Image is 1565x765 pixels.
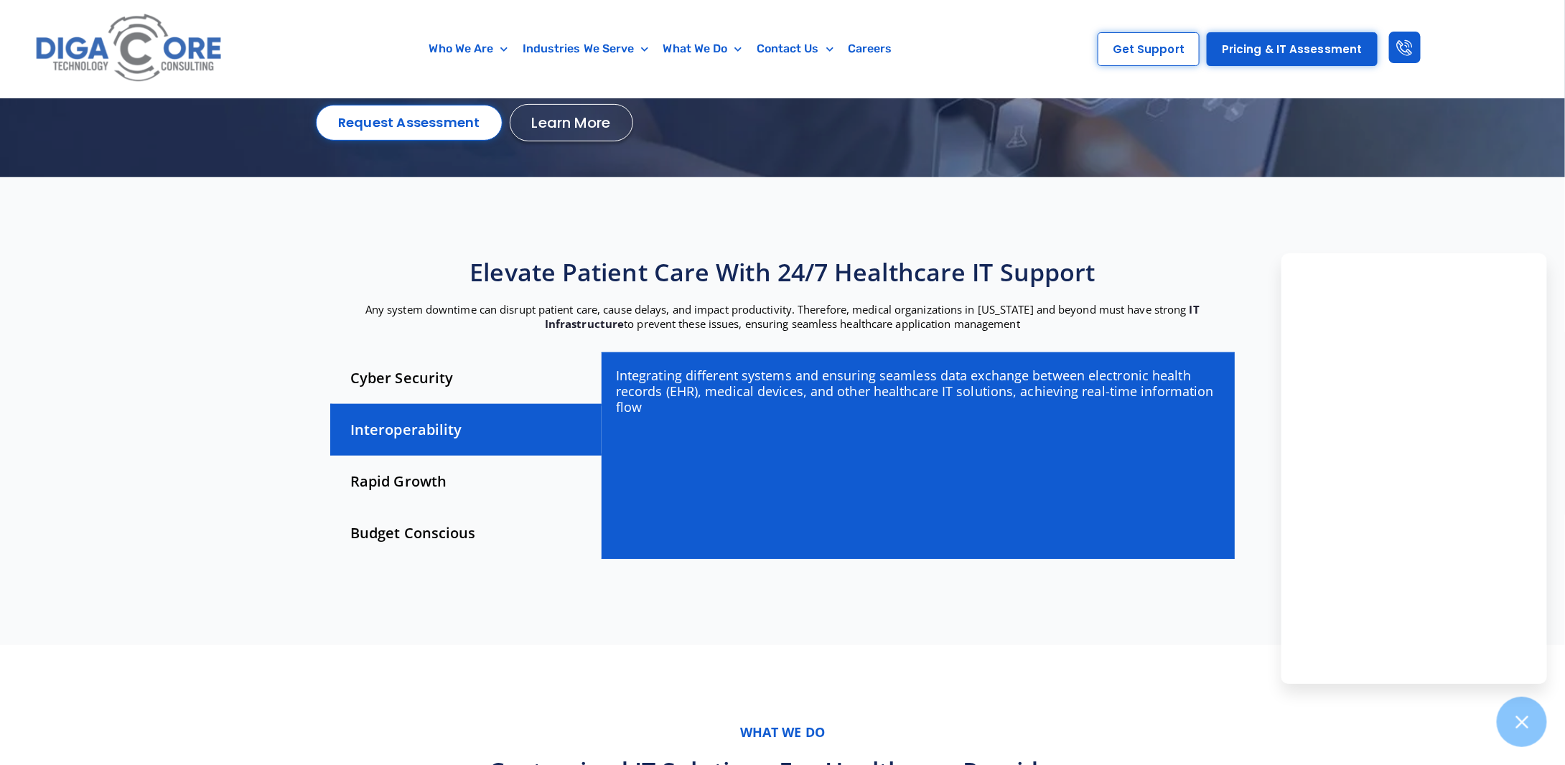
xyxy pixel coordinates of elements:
[330,404,602,456] div: Interoperability
[330,507,602,559] div: Budget Conscious
[841,32,900,65] a: Careers
[1113,44,1185,55] span: Get Support
[749,32,841,65] a: Contact Us
[316,105,503,141] a: Request Assessment
[656,32,749,65] a: What We Do
[545,302,1200,331] a: IT Infrastructure
[323,302,1242,331] p: Any system downtime can disrupt patient care, cause delays, and impact productivity. Therefore, m...
[330,352,602,404] div: Cyber Security
[1098,32,1200,66] a: Get Support
[323,724,1242,741] p: What we do
[31,7,228,90] img: Digacore logo 1
[616,367,1220,415] p: Integrating different systems and ensuring seamless data exchange between electronic health recor...
[1281,253,1547,684] iframe: Chatgenie Messenger
[515,32,656,65] a: Industries We Serve
[510,104,633,141] a: Learn More
[323,256,1242,288] h2: Elevate Patient Care with 24/7 Healthcare IT Support
[532,116,611,130] span: Learn More
[1222,44,1362,55] span: Pricing & IT Assessment
[1207,32,1377,66] a: Pricing & IT Assessment
[304,32,1017,65] nav: Menu
[422,32,515,65] a: Who We Are
[330,456,602,507] div: Rapid Growth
